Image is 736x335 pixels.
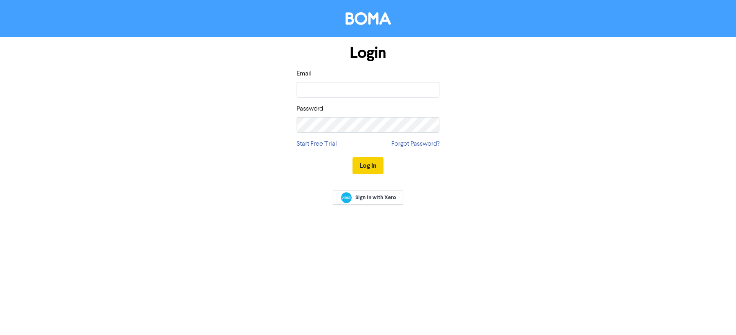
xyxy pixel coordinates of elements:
h1: Login [297,44,439,62]
span: Sign In with Xero [355,194,396,201]
label: Email [297,69,312,79]
label: Password [297,104,323,114]
a: Sign In with Xero [333,191,403,205]
img: Xero logo [341,192,352,203]
iframe: Chat Widget [695,296,736,335]
a: Start Free Trial [297,139,337,149]
a: Forgot Password? [391,139,439,149]
button: Log In [352,157,384,174]
img: BOMA Logo [346,12,391,25]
